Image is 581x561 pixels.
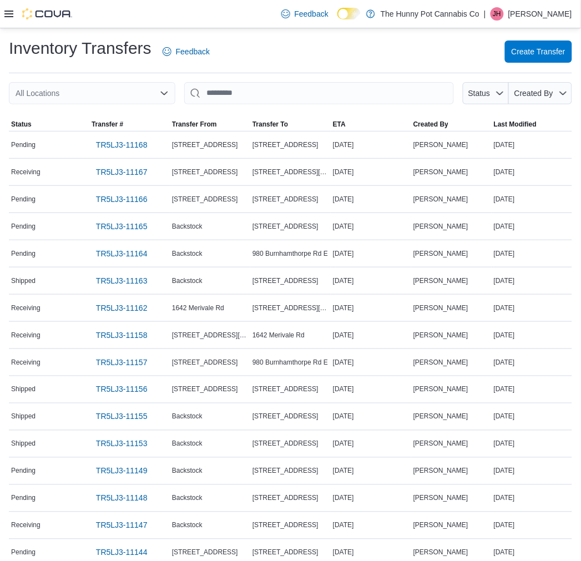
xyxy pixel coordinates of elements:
[413,412,468,421] span: [PERSON_NAME]
[92,270,152,292] a: TR5LJ3-11163
[492,519,572,532] div: [DATE]
[331,464,411,478] div: [DATE]
[96,438,148,449] span: TR5LJ3-11153
[11,195,36,204] span: Pending
[250,118,331,131] button: Transfer To
[22,8,72,19] img: Cova
[96,384,148,395] span: TR5LJ3-11156
[492,220,572,233] div: [DATE]
[492,247,572,260] div: [DATE]
[252,494,319,503] span: [STREET_ADDRESS]
[252,548,319,557] span: [STREET_ADDRESS]
[413,331,468,340] span: [PERSON_NAME]
[252,195,319,204] span: [STREET_ADDRESS]
[96,547,148,558] span: TR5LJ3-11144
[331,138,411,151] div: [DATE]
[413,548,468,557] span: [PERSON_NAME]
[96,139,148,150] span: TR5LJ3-11168
[252,521,319,530] span: [STREET_ADDRESS]
[331,220,411,233] div: [DATE]
[331,410,411,423] div: [DATE]
[172,494,203,503] span: Backstock
[252,385,319,394] span: [STREET_ADDRESS]
[172,140,238,149] span: [STREET_ADDRESS]
[92,378,152,401] a: TR5LJ3-11156
[92,460,152,482] a: TR5LJ3-11149
[11,358,41,367] span: Receiving
[512,46,565,57] span: Create Transfer
[494,120,537,129] span: Last Modified
[11,439,36,448] span: Shipped
[492,410,572,423] div: [DATE]
[413,120,448,129] span: Created By
[331,546,411,559] div: [DATE]
[413,168,468,176] span: [PERSON_NAME]
[176,46,210,57] span: Feedback
[492,492,572,505] div: [DATE]
[252,439,319,448] span: [STREET_ADDRESS]
[11,168,41,176] span: Receiving
[252,331,305,340] span: 1642 Merivale Rd
[413,494,468,503] span: [PERSON_NAME]
[96,275,148,286] span: TR5LJ3-11163
[92,351,152,373] a: TR5LJ3-11157
[92,134,152,156] a: TR5LJ3-11168
[11,276,36,285] span: Shipped
[492,165,572,179] div: [DATE]
[413,249,468,258] span: [PERSON_NAME]
[492,274,572,287] div: [DATE]
[172,222,203,231] span: Backstock
[172,467,203,476] span: Backstock
[484,7,486,21] p: |
[505,41,572,63] button: Create Transfer
[514,89,553,98] span: Created By
[96,194,148,205] span: TR5LJ3-11166
[96,466,148,477] span: TR5LJ3-11149
[331,492,411,505] div: [DATE]
[508,7,572,21] p: [PERSON_NAME]
[9,37,151,59] h1: Inventory Transfers
[96,493,148,504] span: TR5LJ3-11148
[172,276,203,285] span: Backstock
[172,548,238,557] span: [STREET_ADDRESS]
[331,356,411,369] div: [DATE]
[11,304,41,312] span: Receiving
[492,328,572,342] div: [DATE]
[331,247,411,260] div: [DATE]
[11,548,36,557] span: Pending
[331,301,411,315] div: [DATE]
[252,120,288,129] span: Transfer To
[92,487,152,509] a: TR5LJ3-11148
[11,140,36,149] span: Pending
[172,358,238,367] span: [STREET_ADDRESS]
[11,222,36,231] span: Pending
[252,358,328,367] span: 980 Burnhamthorpe Rd E
[381,7,479,21] p: The Hunny Pot Cannabis Co
[413,276,468,285] span: [PERSON_NAME]
[96,411,148,422] span: TR5LJ3-11155
[92,406,152,428] a: TR5LJ3-11155
[331,193,411,206] div: [DATE]
[252,304,329,312] span: [STREET_ADDRESS][PERSON_NAME]
[295,8,329,19] span: Feedback
[172,120,217,129] span: Transfer From
[492,437,572,451] div: [DATE]
[413,304,468,312] span: [PERSON_NAME]
[331,519,411,532] div: [DATE]
[92,433,152,455] a: TR5LJ3-11153
[337,8,361,19] input: Dark Mode
[413,521,468,530] span: [PERSON_NAME]
[413,439,468,448] span: [PERSON_NAME]
[96,357,148,368] span: TR5LJ3-11157
[252,412,319,421] span: [STREET_ADDRESS]
[492,546,572,559] div: [DATE]
[96,166,148,178] span: TR5LJ3-11167
[96,330,148,341] span: TR5LJ3-11158
[333,120,346,129] span: ETA
[92,514,152,537] a: TR5LJ3-11147
[277,3,333,25] a: Feedback
[160,89,169,98] button: Open list of options
[92,242,152,265] a: TR5LJ3-11164
[172,412,203,421] span: Backstock
[96,302,148,314] span: TR5LJ3-11162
